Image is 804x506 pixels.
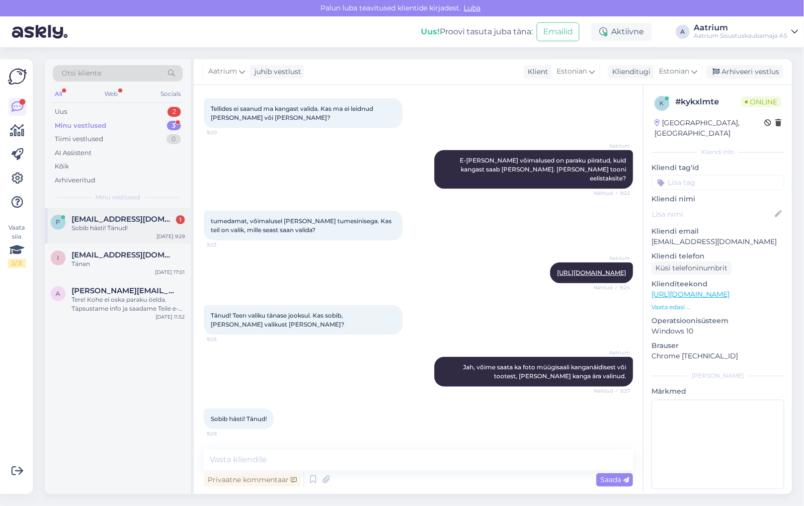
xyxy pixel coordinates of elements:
span: Online [741,96,781,107]
p: Kliendi telefon [651,251,784,261]
div: AI Assistent [55,148,91,158]
div: Aktiivne [591,23,652,41]
span: pille.heinla@gmail.com [72,215,175,224]
p: Windows 10 [651,326,784,337]
div: Arhiveeri vestlus [707,65,783,79]
span: k [660,99,664,107]
span: andress.ssaar@gmail.com [72,286,175,295]
span: Luba [461,3,483,12]
div: juhib vestlust [250,67,301,77]
div: Web [103,87,120,100]
img: Askly Logo [8,67,27,86]
span: p [56,218,61,226]
div: [DATE] 11:52 [156,313,185,321]
span: Estonian [557,66,587,77]
p: Chrome [TECHNICAL_ID] [651,351,784,361]
a: AatriumAatrium Sisustuskaubamaja AS [694,24,798,40]
span: 9:25 [207,336,244,343]
a: [URL][DOMAIN_NAME] [557,269,626,276]
div: 2 / 3 [8,259,26,268]
div: Privaatne kommentaar [204,473,301,487]
div: # kykxlmte [675,96,741,108]
div: 1 [176,215,185,224]
div: Proovi tasuta juba täna: [421,26,533,38]
span: Nähtud ✓ 9:24 [593,284,630,291]
span: Aatrium [593,142,630,150]
span: indrek.edasi@me.com [72,251,175,259]
div: [PERSON_NAME] [651,371,784,380]
span: Jah, võime saata ka foto müügisaali kanganäidisest või tootest, [PERSON_NAME] kanga ära valinud. [463,363,628,380]
p: [EMAIL_ADDRESS][DOMAIN_NAME] [651,237,784,247]
p: Operatsioonisüsteem [651,316,784,326]
div: [DATE] 17:01 [155,268,185,276]
div: Socials [159,87,183,100]
div: 2 [167,107,181,117]
a: [URL][DOMAIN_NAME] [651,290,729,299]
span: Estonian [659,66,689,77]
p: Märkmed [651,386,784,397]
span: i [57,254,59,261]
div: Vaata siia [8,223,26,268]
p: Brauser [651,340,784,351]
input: Lisa nimi [652,209,773,220]
span: a [56,290,61,297]
div: All [53,87,64,100]
div: [DATE] 9:29 [157,233,185,240]
p: Klienditeekond [651,279,784,289]
div: Sobib hästi! Tänud! [72,224,185,233]
span: Minu vestlused [95,193,140,202]
div: Kõik [55,162,69,171]
div: Tänan [72,259,185,268]
span: 9:23 [207,241,244,249]
p: Kliendi email [651,226,784,237]
span: Nähtud ✓ 9:22 [593,189,630,197]
span: Aatrium [593,254,630,262]
div: Kliendi info [651,148,784,157]
span: Aatrium [208,66,237,77]
div: 0 [166,134,181,144]
span: Saada [600,475,629,484]
span: Tellides ei saanud ma kangast valida. Kas ma ei leidnud [PERSON_NAME] või [PERSON_NAME]? [211,105,375,121]
div: Klient [524,67,548,77]
div: Minu vestlused [55,121,106,131]
div: 3 [167,121,181,131]
div: Uus [55,107,67,117]
p: Kliendi tag'id [651,163,784,173]
button: Emailid [537,22,579,41]
b: Uus! [421,27,440,36]
span: Nähtud ✓ 9:27 [593,387,630,395]
span: 9:20 [207,129,244,136]
span: Sobib hästi! Tänud! [211,415,267,422]
p: Kliendi nimi [651,194,784,204]
span: Tänud! Teen valiku tänase jooksul. Kas sobib, [PERSON_NAME] valikust [PERSON_NAME]? [211,312,344,328]
p: Vaata edasi ... [651,303,784,312]
div: Arhiveeritud [55,175,95,185]
div: Küsi telefoninumbrit [651,261,731,275]
input: Lisa tag [651,175,784,190]
div: Aatrium [694,24,787,32]
div: Aatrium Sisustuskaubamaja AS [694,32,787,40]
span: Aatrium [593,349,630,356]
span: E-[PERSON_NAME] võimalused on paraku piiratud, kuid kangast saab [PERSON_NAME]. [PERSON_NAME] too... [460,157,628,182]
div: [GEOGRAPHIC_DATA], [GEOGRAPHIC_DATA] [654,118,764,139]
div: Tere! Kohe ei oska paraku öelda. Täpsustame info ja saadame Teile e-postile [PERSON_NAME][EMAIL_A... [72,295,185,313]
div: Tiimi vestlused [55,134,103,144]
div: A [676,25,690,39]
span: Otsi kliente [62,68,101,79]
div: Klienditugi [608,67,650,77]
span: tumedamat, võimalusel [PERSON_NAME] tumesinisega. Kas teil on valik, mille seast saan valida? [211,217,393,234]
span: 9:29 [207,430,244,437]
